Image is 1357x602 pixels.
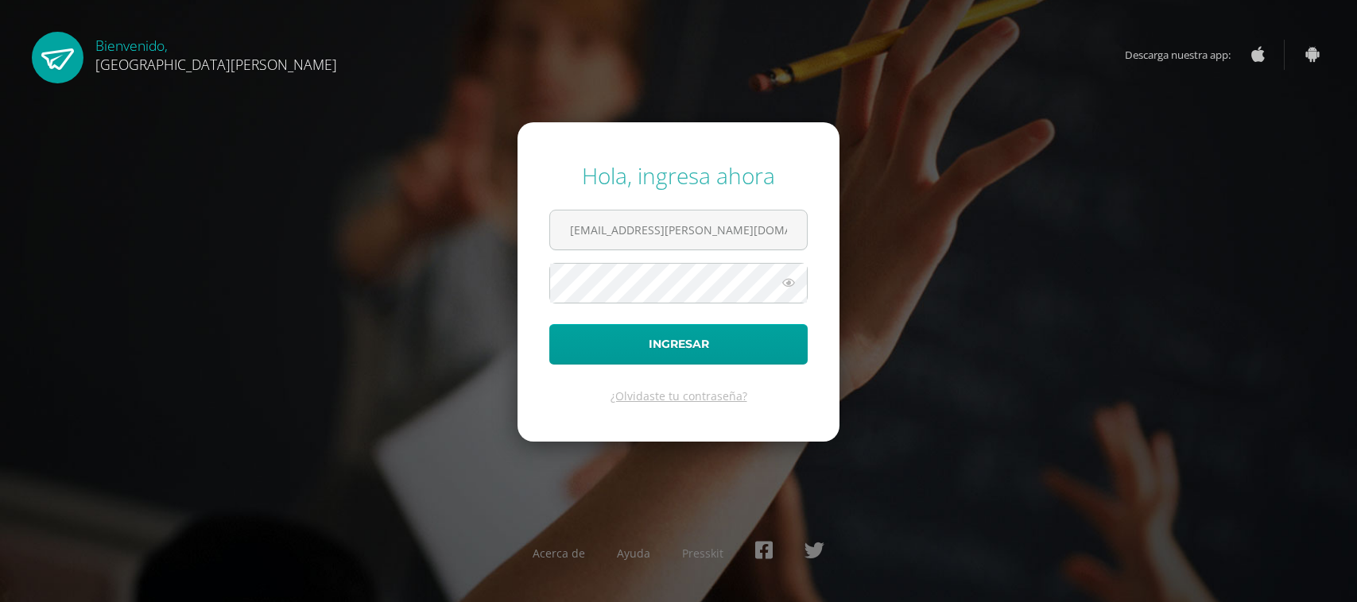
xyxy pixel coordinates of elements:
[550,210,807,249] input: Correo electrónico o usuario
[549,160,808,191] div: Hola, ingresa ahora
[95,55,337,74] span: [GEOGRAPHIC_DATA][PERSON_NAME]
[617,546,650,561] a: Ayuda
[95,32,337,74] div: Bienvenido,
[611,388,747,403] a: ¿Olvidaste tu contraseña?
[549,324,808,365] button: Ingresar
[682,546,723,561] a: Presskit
[533,546,585,561] a: Acerca de
[1125,40,1247,70] span: Descarga nuestra app:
